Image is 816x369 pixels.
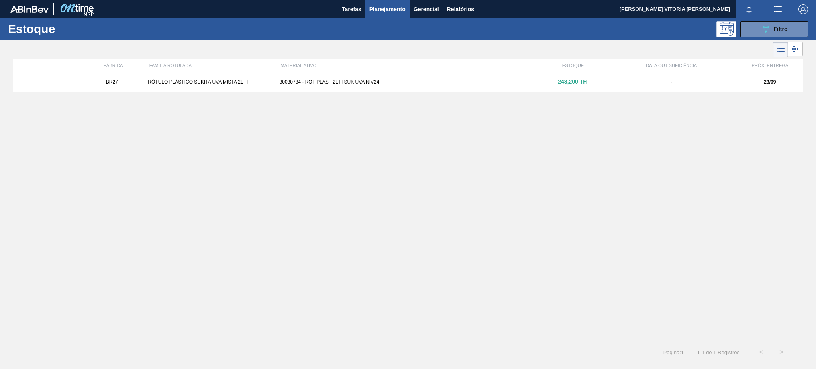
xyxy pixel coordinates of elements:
[277,79,540,85] div: 30030784 - ROT PLAST 2L H SUK UVA NIV24
[696,349,739,355] span: 1 - 1 de 1 Registros
[106,79,118,85] span: BR27
[10,6,49,13] img: TNhmsLtSVTkK8tSr43FrP2fwEKptu5GPRR3wAAAABJRU5ErkJggg==
[671,79,672,85] span: -
[773,42,788,57] div: Visão em Lista
[764,79,776,85] strong: 23/09
[447,4,474,14] span: Relatórios
[663,349,684,355] span: Página : 1
[277,63,540,68] div: MATERIAL ATIVO
[737,63,803,68] div: PRÓX. ENTREGA
[773,4,783,14] img: userActions
[736,4,762,15] button: Notificações
[788,42,803,57] div: Visão em Cards
[606,63,737,68] div: DATA OUT SUFICIÊNCIA
[740,21,808,37] button: Filtro
[751,342,771,362] button: <
[771,342,791,362] button: >
[369,4,406,14] span: Planejamento
[145,79,276,85] div: RÓTULO PLÁSTICO SUKITA UVA MISTA 2L H
[716,21,736,37] div: Pogramando: nenhum usuário selecionado
[540,63,606,68] div: ESTOQUE
[80,63,146,68] div: FÁBRICA
[414,4,439,14] span: Gerencial
[558,79,587,85] span: 248,200 TH
[774,26,788,32] span: Filtro
[146,63,278,68] div: FAMÍLIA ROTULADA
[342,4,361,14] span: Tarefas
[798,4,808,14] img: Logout
[8,24,128,33] h1: Estoque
